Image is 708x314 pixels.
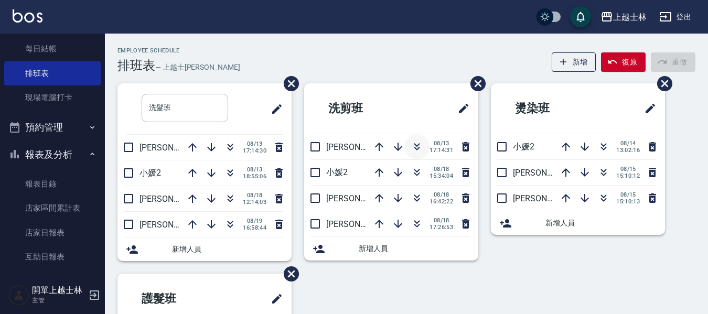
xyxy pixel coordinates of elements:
[616,147,640,154] span: 13:02:16
[4,221,101,245] a: 店家日報表
[243,166,266,173] span: 08/13
[243,192,266,199] span: 08/18
[13,9,42,23] img: Logo
[463,68,487,99] span: 刪除班表
[513,193,585,203] span: [PERSON_NAME]12
[32,296,85,305] p: 主管
[430,191,453,198] span: 08/18
[276,68,301,99] span: 刪除班表
[243,173,266,180] span: 18:55:06
[142,94,228,122] input: 排版標題
[616,140,640,147] span: 08/14
[596,6,651,28] button: 上越士林
[430,140,453,147] span: 08/13
[243,147,266,154] span: 17:14:30
[655,7,695,27] button: 登出
[326,193,399,203] span: [PERSON_NAME]12
[264,96,283,122] span: 修改班表的標題
[491,211,665,235] div: 新增人員
[513,168,581,178] span: [PERSON_NAME]8
[117,47,240,54] h2: Employee Schedule
[243,199,266,205] span: 12:14:03
[140,168,161,178] span: 小媛2
[616,166,640,172] span: 08/15
[140,220,212,230] span: [PERSON_NAME]12
[430,224,453,231] span: 17:26:53
[638,96,657,121] span: 修改班表的標題
[613,10,647,24] div: 上越士林
[140,194,212,204] span: [PERSON_NAME]12
[8,285,29,306] img: Person
[4,61,101,85] a: 排班表
[276,258,301,289] span: 刪除班表
[4,114,101,141] button: 預約管理
[616,198,640,205] span: 15:10:13
[4,172,101,196] a: 報表目錄
[359,243,470,254] span: 新增人員
[430,166,453,172] span: 08/18
[4,37,101,61] a: 每日結帳
[4,196,101,220] a: 店家區間累計表
[313,90,415,127] h2: 洗剪班
[326,167,348,177] span: 小媛2
[140,143,207,153] span: [PERSON_NAME]8
[499,90,602,127] h2: 燙染班
[601,52,646,72] button: 復原
[32,285,85,296] h5: 開單上越士林
[649,68,674,99] span: 刪除班表
[243,224,266,231] span: 16:58:44
[172,244,283,255] span: 新增人員
[570,6,591,27] button: save
[304,237,478,261] div: 新增人員
[326,142,394,152] span: [PERSON_NAME]8
[243,140,266,147] span: 08/13
[430,198,453,205] span: 16:42:22
[616,172,640,179] span: 15:10:12
[430,172,453,179] span: 15:34:04
[155,62,240,73] h6: — 上越士[PERSON_NAME]
[545,218,657,229] span: 新增人員
[451,96,470,121] span: 修改班表的標題
[4,85,101,110] a: 現場電腦打卡
[4,245,101,269] a: 互助日報表
[4,269,101,293] a: 互助月報表
[117,237,292,261] div: 新增人員
[264,286,283,311] span: 修改班表的標題
[4,141,101,168] button: 報表及分析
[616,191,640,198] span: 08/15
[326,219,399,229] span: [PERSON_NAME]12
[552,52,596,72] button: 新增
[117,58,155,73] h3: 排班表
[513,142,534,151] span: 小媛2
[430,217,453,224] span: 08/18
[243,218,266,224] span: 08/19
[430,147,453,154] span: 17:14:31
